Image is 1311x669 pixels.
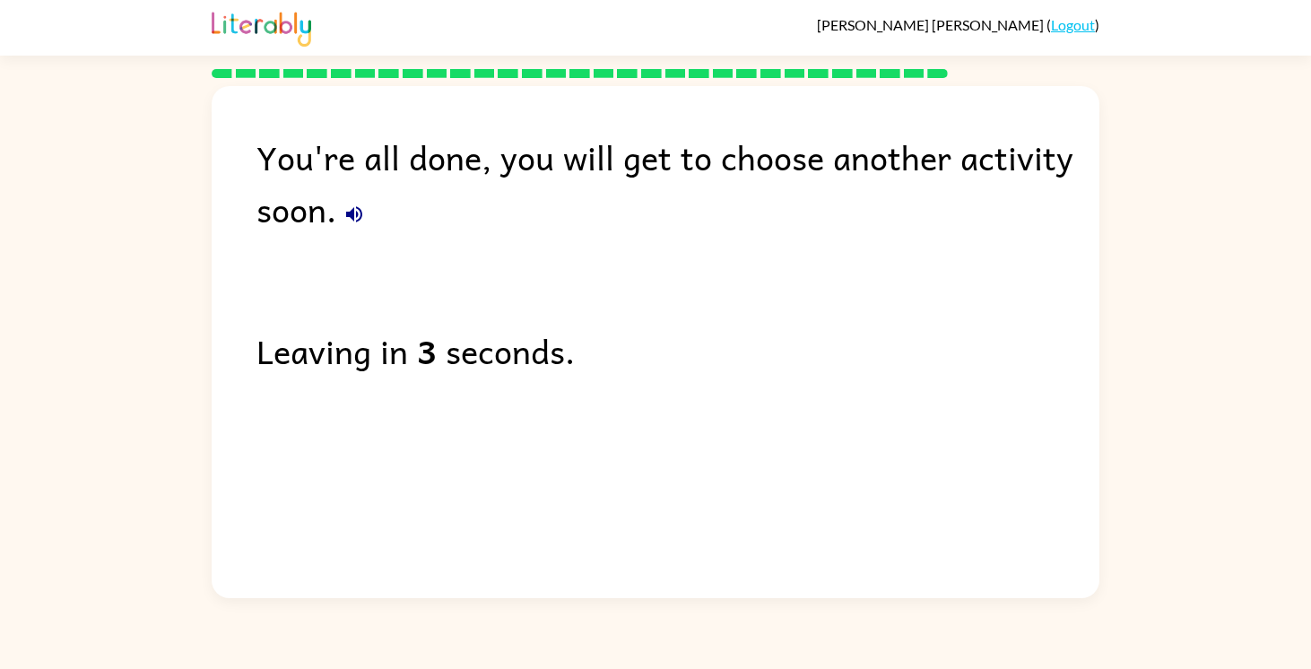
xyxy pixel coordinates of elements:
b: 3 [417,325,437,377]
div: You're all done, you will get to choose another activity soon. [256,131,1099,235]
img: Literably [212,7,311,47]
div: ( ) [817,16,1099,33]
div: Leaving in seconds. [256,325,1099,377]
span: [PERSON_NAME] [PERSON_NAME] [817,16,1046,33]
a: Logout [1051,16,1095,33]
